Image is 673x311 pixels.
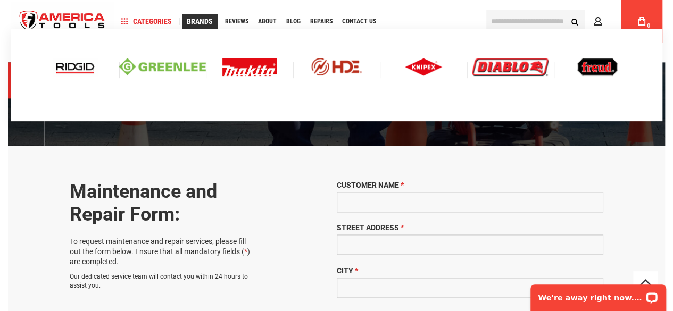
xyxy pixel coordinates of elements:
[11,2,114,41] a: store logo
[577,58,618,76] img: Freud logo
[337,223,399,232] span: Street Address
[8,62,44,98] div: 1
[225,18,248,24] span: Reviews
[53,58,97,76] img: Ridgid logo
[253,14,281,29] a: About
[222,58,277,76] img: Makita Logo
[70,180,224,226] h3: Maintenance and Repair Form:
[281,14,305,29] a: Blog
[337,14,381,29] a: Contact Us
[220,14,253,29] a: Reviews
[337,266,353,275] span: City
[187,18,213,25] span: Brands
[647,23,650,29] span: 0
[258,18,277,24] span: About
[70,272,254,290] p: Our dedicated service team will contact you within 24 hours to assist you.
[305,14,337,29] a: Repairs
[337,181,399,189] span: Customer Name
[121,18,172,25] span: Categories
[293,58,380,75] img: HDE logo
[11,2,114,41] img: America Tools
[70,237,254,267] p: To request maintenance and repair services, please fill out the form below. Ensure that all manda...
[310,18,333,24] span: Repairs
[286,18,301,24] span: Blog
[564,11,585,31] button: Search
[119,58,206,75] img: Greenlee logo
[182,14,218,29] a: Brands
[524,278,673,311] iframe: LiveChat chat widget
[405,58,442,76] img: Knipex logo
[342,18,376,24] span: Contact Us
[472,58,549,76] img: Diablo logo
[116,14,177,29] a: Categories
